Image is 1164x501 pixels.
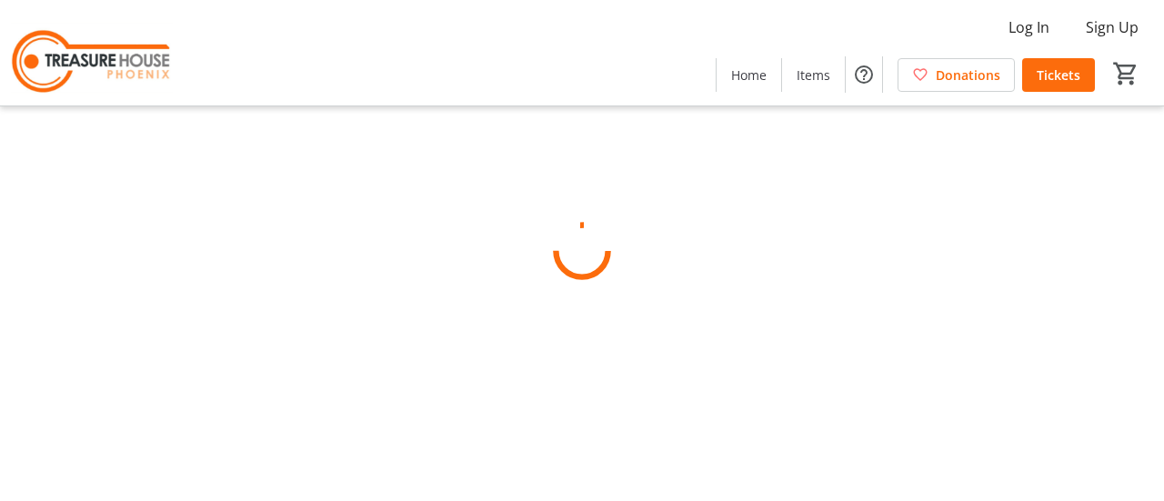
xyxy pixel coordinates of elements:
span: Tickets [1037,65,1080,85]
span: Items [797,65,830,85]
span: Donations [936,65,1000,85]
span: Sign Up [1086,16,1139,38]
a: Donations [898,58,1015,92]
img: Treasure House's Logo [11,7,173,98]
button: Sign Up [1071,13,1153,42]
button: Cart [1109,57,1142,90]
a: Items [782,58,845,92]
span: Home [731,65,767,85]
button: Help [846,56,882,93]
a: Home [717,58,781,92]
span: Log In [1008,16,1049,38]
a: Tickets [1022,58,1095,92]
button: Log In [994,13,1064,42]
